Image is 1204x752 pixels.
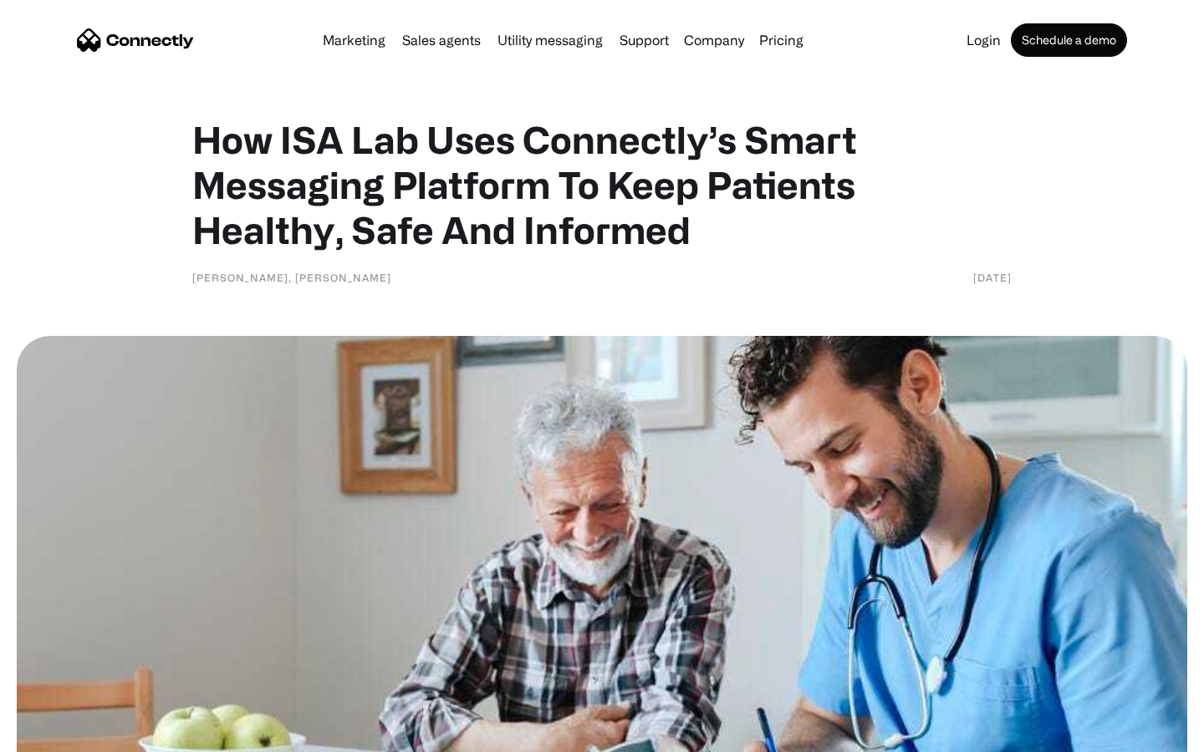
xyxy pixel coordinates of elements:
[33,723,100,746] ul: Language list
[973,269,1012,286] div: [DATE]
[17,723,100,746] aside: Language selected: English
[192,117,1012,252] h1: How ISA Lab Uses Connectly’s Smart Messaging Platform To Keep Patients Healthy, Safe And Informed
[316,33,392,47] a: Marketing
[1011,23,1127,57] a: Schedule a demo
[192,269,391,286] div: [PERSON_NAME], [PERSON_NAME]
[491,33,610,47] a: Utility messaging
[960,33,1008,47] a: Login
[395,33,487,47] a: Sales agents
[684,28,744,52] div: Company
[752,33,810,47] a: Pricing
[613,33,676,47] a: Support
